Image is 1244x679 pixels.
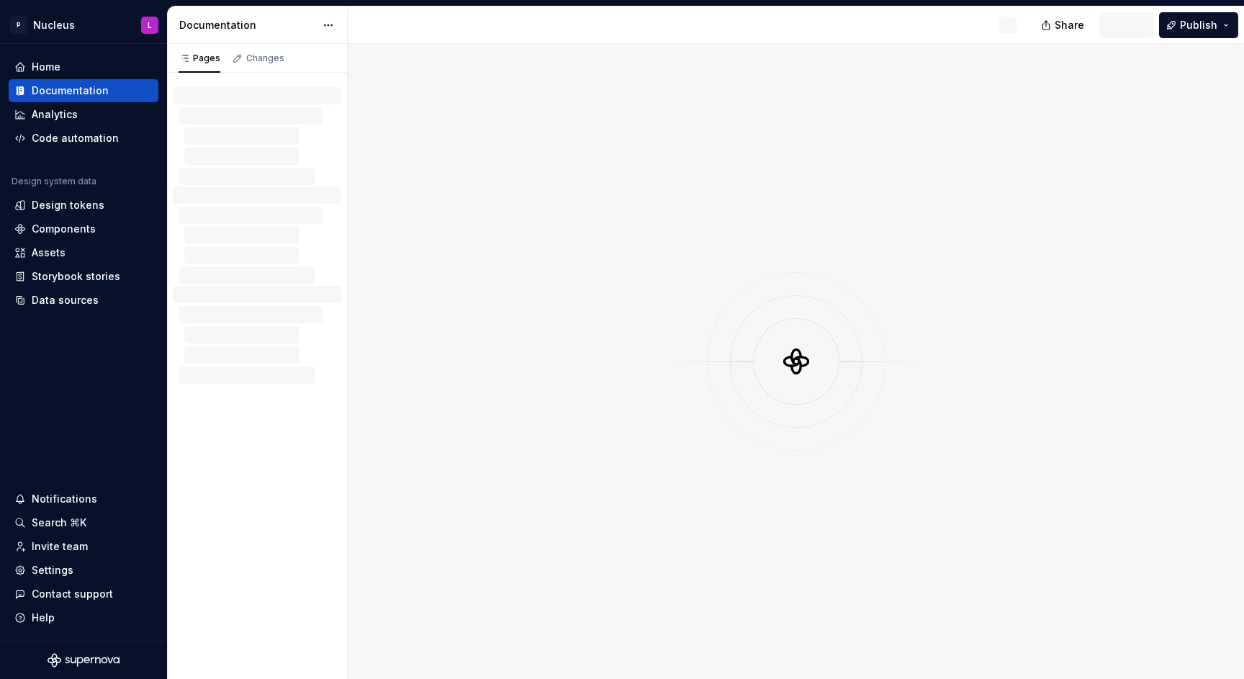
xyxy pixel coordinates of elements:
span: Publish [1180,18,1217,32]
span: Share [1055,18,1084,32]
button: Search ⌘K [9,511,158,534]
div: Settings [32,563,73,577]
div: Contact support [32,587,113,601]
a: Design tokens [9,194,158,217]
div: Design system data [12,176,96,187]
button: Contact support [9,583,158,606]
div: Help [32,611,55,625]
button: PNucleusL [3,9,164,40]
a: Code automation [9,127,158,150]
div: Documentation [32,84,109,98]
button: Publish [1159,12,1238,38]
a: Storybook stories [9,265,158,288]
a: Settings [9,559,158,582]
div: Home [32,60,60,74]
div: Pages [179,53,220,64]
div: Search ⌘K [32,516,86,530]
button: Help [9,606,158,629]
a: Home [9,55,158,78]
a: Components [9,217,158,240]
div: Storybook stories [32,269,120,284]
div: L [148,19,152,31]
div: Assets [32,246,66,260]
button: Notifications [9,487,158,511]
div: Analytics [32,107,78,122]
div: Changes [246,53,284,64]
div: Design tokens [32,198,104,212]
div: Code automation [32,131,119,145]
div: P [10,17,27,34]
div: Notifications [32,492,97,506]
svg: Supernova Logo [48,653,120,667]
div: Invite team [32,539,88,554]
div: Documentation [179,18,315,32]
div: Nucleus [33,18,75,32]
div: Components [32,222,96,236]
a: Documentation [9,79,158,102]
a: Invite team [9,535,158,558]
a: Assets [9,241,158,264]
div: Data sources [32,293,99,307]
a: Analytics [9,103,158,126]
button: Share [1034,12,1094,38]
a: Data sources [9,289,158,312]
